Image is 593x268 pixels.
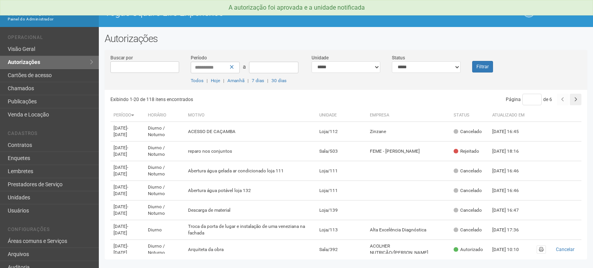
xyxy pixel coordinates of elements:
div: Cancelado [454,168,482,174]
td: Loja/139 [316,201,367,220]
div: Cancelado [454,128,482,135]
a: Hoje [211,78,220,83]
li: Cadastros [8,131,93,139]
button: Filtrar [472,61,493,72]
td: [DATE] 10:10 [489,240,532,260]
td: [DATE] [110,201,145,220]
span: | [247,78,249,83]
td: Arquiteta da obra [185,240,316,260]
a: Amanhã [227,78,244,83]
td: [DATE] 16:46 [489,181,532,201]
label: Status [392,54,405,61]
td: [DATE] [110,161,145,181]
td: FEME - [PERSON_NAME] [367,142,451,161]
div: Rejeitado [454,148,479,155]
td: [DATE] 18:16 [489,142,532,161]
h2: Autorizações [105,33,587,44]
a: Todos [191,78,203,83]
th: Empresa [367,109,451,122]
td: Alta Excelência Diagnóstica [367,220,451,240]
label: Unidade [312,54,329,61]
span: | [207,78,208,83]
td: Loja/113 [316,220,367,240]
td: reparo nos conjuntos [185,142,316,161]
li: Operacional [8,35,93,43]
td: Abertura água potável loja 132 [185,181,316,201]
td: Sala/392 [316,240,367,260]
th: Unidade [316,109,367,122]
td: [DATE] [110,122,145,142]
td: Diurno / Noturno [145,201,185,220]
td: Loja/112 [316,122,367,142]
td: ACOLHER NUTRIÇÃO/[PERSON_NAME] [367,240,451,260]
a: 30 dias [271,78,286,83]
td: [DATE] 17:36 [489,220,532,240]
div: Painel do Administrador [8,16,93,23]
td: [DATE] 16:46 [489,161,532,181]
td: Zinzane [367,122,451,142]
th: Status [451,109,489,122]
td: [DATE] [110,181,145,201]
div: Autorizado [454,246,483,253]
td: [DATE] [110,240,145,260]
div: Cancelado [454,227,482,233]
td: Diurno / Noturno [145,122,185,142]
li: Configurações [8,227,93,235]
td: Diurno / Noturno [145,161,185,181]
span: | [267,78,268,83]
label: Buscar por [110,54,133,61]
span: | [223,78,224,83]
label: Período [191,54,207,61]
th: Motivo [185,109,316,122]
div: Exibindo 1-20 de 118 itens encontrados [110,94,347,105]
th: Horário [145,109,185,122]
td: Diurno [145,220,185,240]
td: ACESSO DE CAÇAMBA [185,122,316,142]
td: Diurno / Noturno [145,240,185,260]
td: Sala/503 [316,142,367,161]
th: Atualizado em [489,109,532,122]
h1: Vogue Square Life Experience [105,8,340,18]
td: [DATE] 16:47 [489,201,532,220]
td: Loja/111 [316,181,367,201]
td: [DATE] [110,142,145,161]
td: [DATE] 16:45 [489,122,532,142]
button: Cancelar [552,245,578,254]
td: Loja/111 [316,161,367,181]
a: 7 dias [252,78,264,83]
div: Cancelado [454,207,482,214]
th: Período [110,109,145,122]
td: Diurno / Noturno [145,181,185,201]
td: Troca da porta de lugar e instalação de uma veneziana na fachada [185,220,316,240]
td: Diurno / Noturno [145,142,185,161]
td: [DATE] [110,220,145,240]
td: Abertura água gelada ar condicionado loja 111 [185,161,316,181]
span: a [243,64,246,70]
span: Página de 6 [506,97,552,102]
div: Cancelado [454,187,482,194]
td: Descarga de material [185,201,316,220]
